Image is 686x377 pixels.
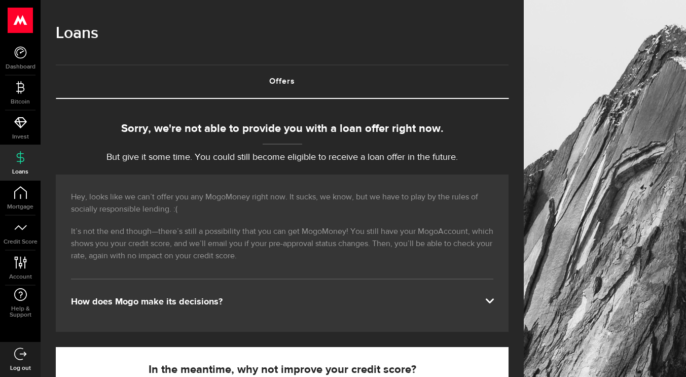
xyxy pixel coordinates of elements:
[71,296,493,308] div: How does Mogo make its decisions?
[71,226,493,262] p: It’s not the end though—there’s still a possibility that you can get MogoMoney! You still have yo...
[56,121,509,138] div: Sorry, we're not able to provide you with a loan offer right now.
[643,334,686,377] iframe: LiveChat chat widget
[75,364,490,376] h5: In the meantime, why not improve your credit score?
[71,191,493,216] p: Hey, looks like we can’t offer you any MogoMoney right now. It sucks, we know, but we have to pla...
[56,151,509,164] p: But give it some time. You could still become eligible to receive a loan offer in the future.
[56,20,509,47] h1: Loans
[56,64,509,99] ul: Tabs Navigation
[56,65,509,98] a: Offers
